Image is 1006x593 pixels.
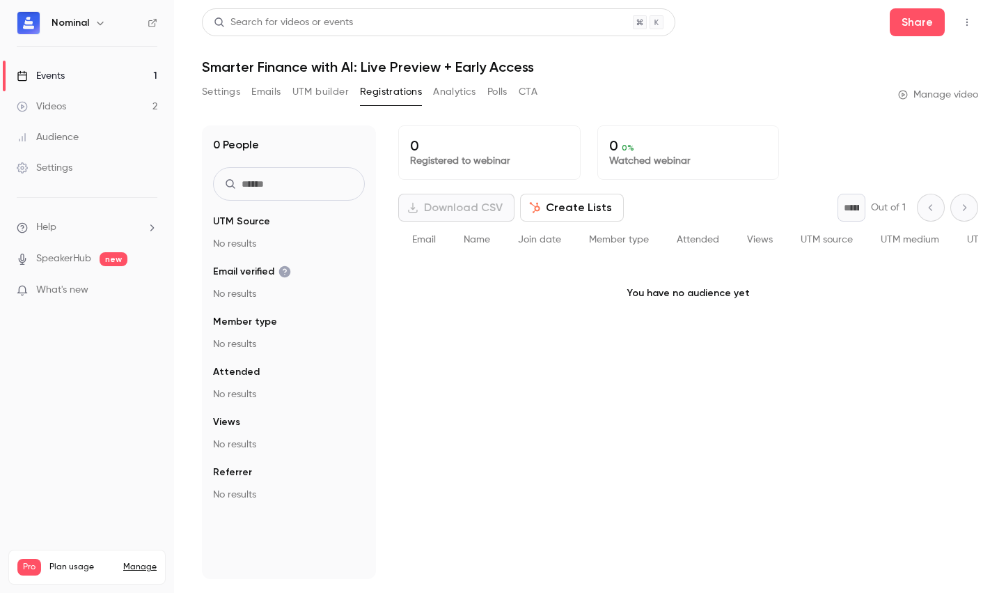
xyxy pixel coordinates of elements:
[17,69,65,83] div: Events
[251,81,281,103] button: Emails
[100,252,127,266] span: new
[519,81,537,103] button: CTA
[17,161,72,175] div: Settings
[213,237,365,251] p: No results
[214,15,353,30] div: Search for videos or events
[36,252,91,266] a: SpeakerHub
[36,220,56,235] span: Help
[589,235,649,245] span: Member type
[213,315,277,329] span: Member type
[433,81,476,103] button: Analytics
[202,59,978,75] h1: Smarter Finance with AI: Live Preview + Early Access
[213,137,259,153] h1: 0 People
[622,143,634,153] span: 0 %
[141,284,157,297] iframe: Noticeable Trigger
[398,259,978,328] p: You have no audience yet
[202,81,240,103] button: Settings
[518,235,561,245] span: Join date
[292,81,349,103] button: UTM builder
[213,265,291,279] span: Email verified
[609,137,768,154] p: 0
[123,562,157,573] a: Manage
[412,235,436,245] span: Email
[213,365,260,379] span: Attended
[609,154,768,168] p: Watched webinar
[487,81,508,103] button: Polls
[213,215,270,229] span: UTM Source
[520,194,624,222] button: Create Lists
[52,16,89,30] h6: Nominal
[890,8,945,36] button: Share
[17,220,157,235] li: help-dropdown-opener
[213,287,365,301] p: No results
[360,81,422,103] button: Registrations
[213,337,365,351] p: No results
[213,488,365,502] p: No results
[898,88,978,102] a: Manage video
[49,562,115,573] span: Plan usage
[213,465,252,479] span: Referrer
[17,130,79,144] div: Audience
[17,12,40,34] img: Nominal
[213,387,365,401] p: No results
[17,100,66,114] div: Videos
[801,235,853,245] span: UTM source
[677,235,719,245] span: Attended
[871,201,906,215] p: Out of 1
[17,559,41,576] span: Pro
[213,215,365,502] section: facet-groups
[410,154,569,168] p: Registered to webinar
[881,235,939,245] span: UTM medium
[410,137,569,154] p: 0
[213,415,240,429] span: Views
[213,438,365,452] p: No results
[747,235,773,245] span: Views
[464,235,490,245] span: Name
[36,283,88,298] span: What's new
